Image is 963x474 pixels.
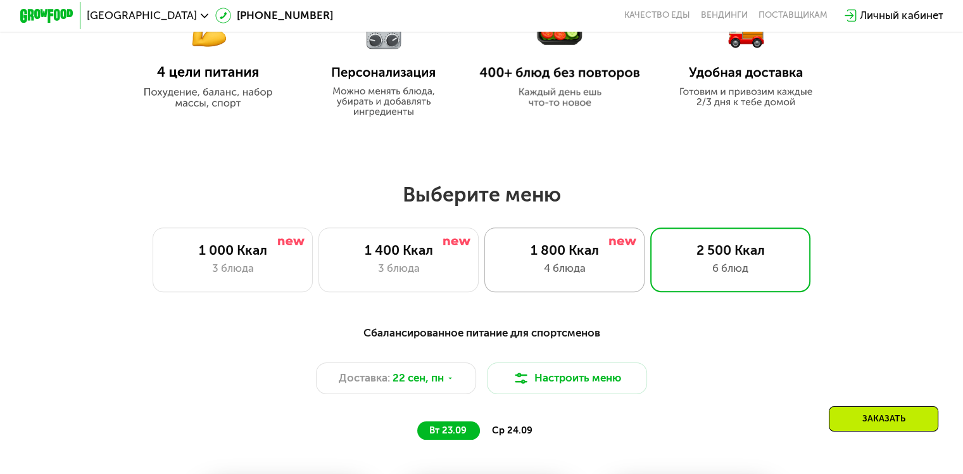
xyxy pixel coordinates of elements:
[215,8,333,23] a: [PHONE_NUMBER]
[85,324,878,341] div: Сбалансированное питание для спортсменов
[701,10,748,21] a: Вендинги
[487,362,648,395] button: Настроить меню
[393,370,444,386] span: 22 сен, пн
[498,260,631,276] div: 4 блюда
[167,242,299,258] div: 1 000 Ккал
[860,8,943,23] div: Личный кабинет
[758,10,828,21] div: поставщикам
[87,10,197,21] span: [GEOGRAPHIC_DATA]
[332,260,465,276] div: 3 блюда
[498,242,631,258] div: 1 800 Ккал
[429,425,467,436] span: вт 23.09
[332,242,465,258] div: 1 400 Ккал
[339,370,390,386] span: Доставка:
[492,425,532,436] span: ср 24.09
[624,10,690,21] a: Качество еды
[829,406,938,432] div: Заказать
[167,260,299,276] div: 3 блюда
[43,182,921,207] h2: Выберите меню
[664,242,796,258] div: 2 500 Ккал
[664,260,796,276] div: 6 блюд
